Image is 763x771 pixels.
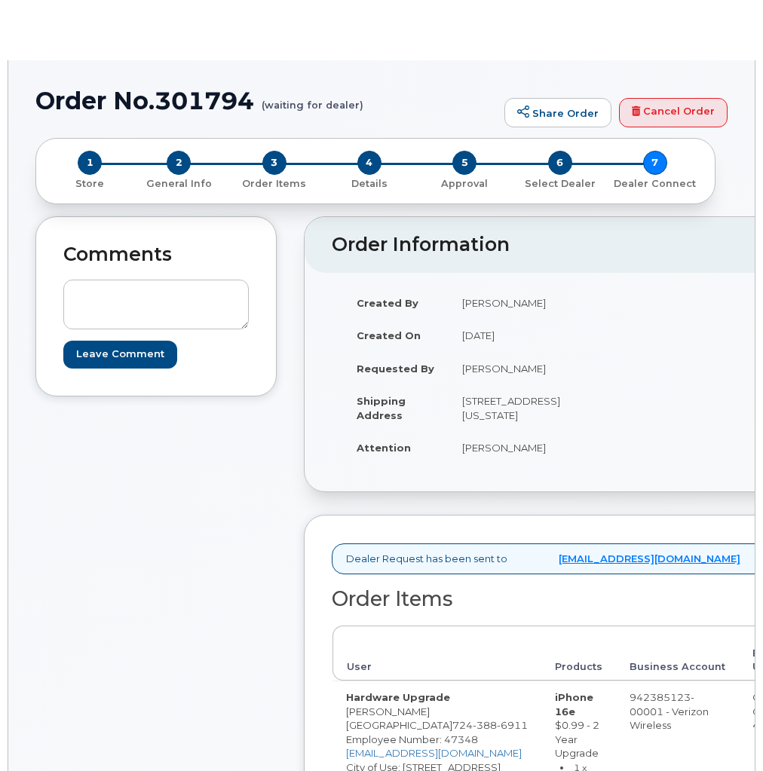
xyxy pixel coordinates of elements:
span: Employee Number: 47348 [346,733,478,745]
strong: Created By [357,297,418,309]
p: Store [54,177,125,191]
td: [PERSON_NAME] [449,286,607,320]
p: Select Dealer [518,177,601,191]
th: Business Account [616,626,739,681]
a: 6 Select Dealer [512,175,607,191]
span: 3 [262,151,287,175]
input: Leave Comment [63,341,177,369]
span: 4 [357,151,381,175]
a: 2 General Info [131,175,226,191]
span: 5 [452,151,476,175]
span: 388 [473,719,497,731]
td: [STREET_ADDRESS][US_STATE] [449,384,607,431]
a: 3 Order Items [227,175,322,191]
span: 2 [167,151,191,175]
strong: Requested By [357,363,434,375]
span: 724 [452,719,528,731]
span: 1 [78,151,102,175]
a: [EMAIL_ADDRESS][DOMAIN_NAME] [346,747,522,759]
p: Approval [423,177,506,191]
strong: Created On [357,329,421,341]
a: 1 Store [48,175,131,191]
th: User [332,626,541,681]
a: 5 Approval [417,175,512,191]
th: Products [541,626,616,681]
td: [DATE] [449,319,607,352]
h2: Comments [63,244,249,265]
td: [PERSON_NAME] [449,352,607,385]
td: [PERSON_NAME] [449,431,607,464]
span: 6911 [497,719,528,731]
strong: iPhone 16e [555,691,593,717]
p: Order Items [233,177,316,191]
p: Details [328,177,411,191]
a: [EMAIL_ADDRESS][DOMAIN_NAME] [559,552,740,566]
a: 4 Details [322,175,417,191]
span: 6 [548,151,572,175]
strong: Shipping Address [357,395,406,421]
strong: Hardware Upgrade [346,691,450,703]
p: General Info [137,177,220,191]
h1: Order No.301794 [35,87,497,114]
small: (waiting for dealer) [262,87,363,111]
strong: Attention [357,442,411,454]
a: Share Order [504,98,611,128]
a: Cancel Order [619,98,728,128]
